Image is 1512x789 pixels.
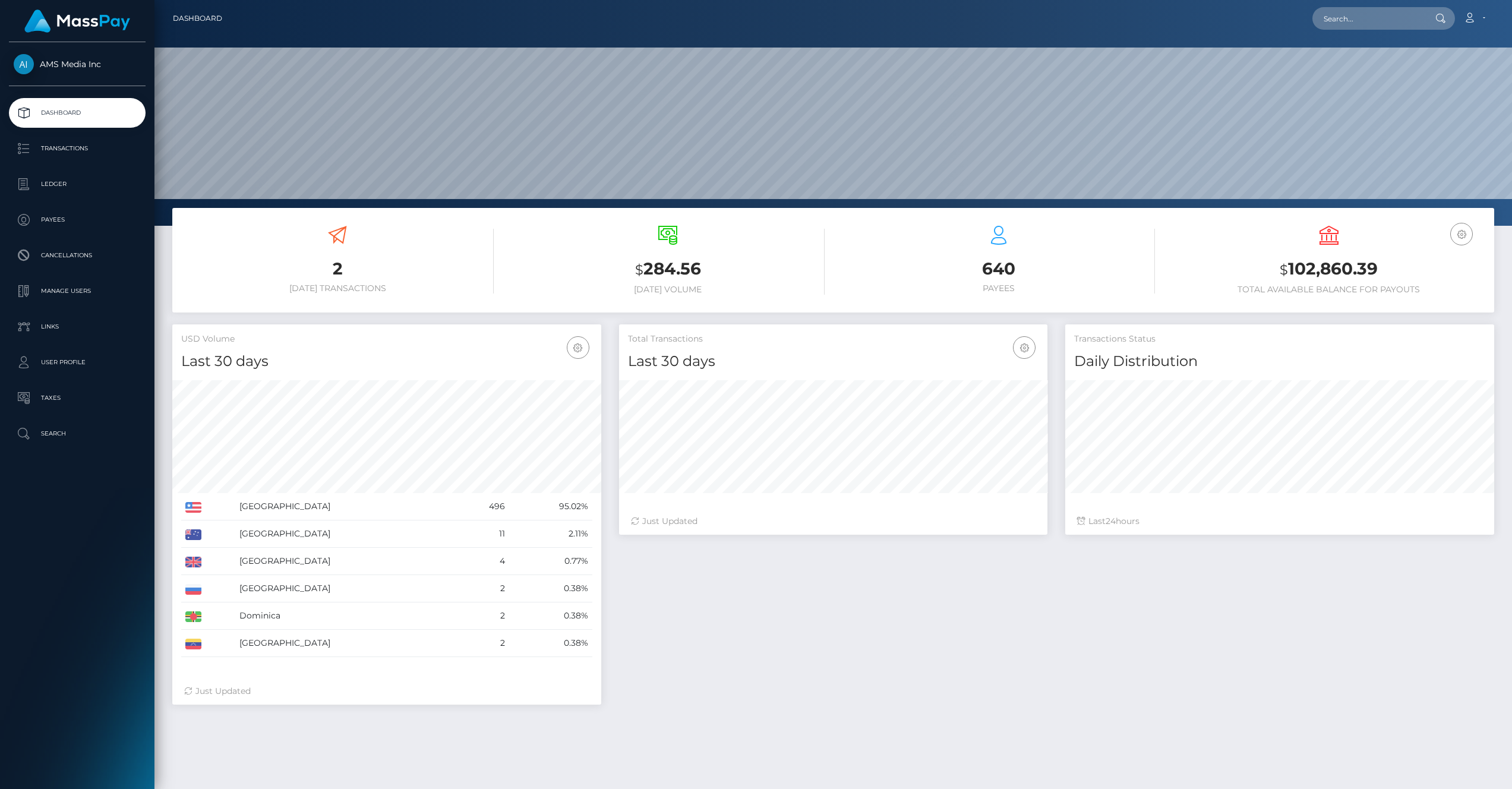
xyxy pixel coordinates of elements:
[1106,516,1116,526] span: 24
[9,383,146,413] a: Taxes
[9,205,146,235] a: Payees
[1074,351,1485,372] h4: Daily Distribution
[842,257,1155,280] h3: 640
[628,351,1039,372] h4: Last 30 days
[14,389,141,407] p: Taxes
[14,140,141,157] p: Transactions
[9,59,146,70] span: AMS Media Inc
[235,520,455,548] td: [GEOGRAPHIC_DATA]
[512,285,824,295] h6: [DATE] Volume
[455,575,509,602] td: 2
[9,169,146,199] a: Ledger
[235,630,455,657] td: [GEOGRAPHIC_DATA]
[14,104,141,122] p: Dashboard
[1280,261,1288,278] small: $
[1312,7,1424,30] input: Search...
[181,283,494,293] h6: [DATE] Transactions
[185,584,201,595] img: RU.png
[185,639,201,649] img: VE.png
[14,282,141,300] p: Manage Users
[455,630,509,657] td: 2
[512,257,824,282] h3: 284.56
[14,318,141,336] p: Links
[185,611,201,622] img: DM.png
[235,575,455,602] td: [GEOGRAPHIC_DATA]
[455,602,509,630] td: 2
[14,425,141,443] p: Search
[9,419,146,449] a: Search
[14,247,141,264] p: Cancellations
[1077,515,1482,528] div: Last hours
[509,520,592,548] td: 2.11%
[181,333,592,345] h5: USD Volume
[455,548,509,575] td: 4
[1074,333,1485,345] h5: Transactions Status
[14,54,34,74] img: AMS Media Inc
[509,548,592,575] td: 0.77%
[631,515,1036,528] div: Just Updated
[9,134,146,163] a: Transactions
[14,211,141,229] p: Payees
[1173,285,1485,295] h6: Total Available Balance for Payouts
[455,493,509,520] td: 496
[628,333,1039,345] h5: Total Transactions
[14,175,141,193] p: Ledger
[455,520,509,548] td: 11
[9,348,146,377] a: User Profile
[181,257,494,280] h3: 2
[181,351,592,372] h4: Last 30 days
[185,502,201,513] img: US.png
[14,354,141,371] p: User Profile
[9,241,146,270] a: Cancellations
[235,493,455,520] td: [GEOGRAPHIC_DATA]
[235,548,455,575] td: [GEOGRAPHIC_DATA]
[635,261,643,278] small: $
[184,685,589,698] div: Just Updated
[24,10,130,33] img: MassPay Logo
[185,529,201,540] img: AU.png
[509,602,592,630] td: 0.38%
[9,312,146,342] a: Links
[1173,257,1485,282] h3: 102,860.39
[509,493,592,520] td: 95.02%
[9,98,146,128] a: Dashboard
[173,6,222,31] a: Dashboard
[235,602,455,630] td: Dominica
[509,575,592,602] td: 0.38%
[185,557,201,567] img: GB.png
[842,283,1155,293] h6: Payees
[509,630,592,657] td: 0.38%
[9,276,146,306] a: Manage Users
